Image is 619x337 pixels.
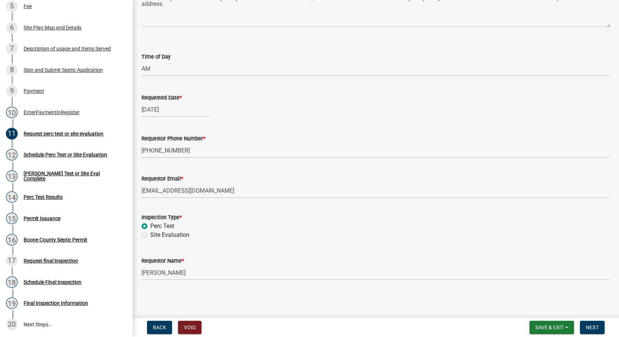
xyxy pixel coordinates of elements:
div: 15 [6,213,18,224]
div: Description of usage and Items Served [24,46,111,51]
div: 6 [6,22,18,34]
div: Request perc test or site evaluation [24,131,104,136]
div: 13 [6,170,18,182]
div: Payment [24,88,44,94]
label: Requestor Name [141,259,184,264]
span: Next [586,324,599,330]
div: 20 [6,319,18,330]
div: Site Plan Map and Details [24,25,81,30]
div: Final Inspection Information [24,301,88,306]
div: 10 [6,106,18,118]
span: Save & Exit [535,324,564,330]
div: 14 [6,191,18,203]
label: Requestor Phone Number [141,136,205,141]
label: Perc Test [150,222,174,231]
div: Perc Test Results [24,194,63,200]
span: Back [153,324,166,330]
button: Back [147,321,172,334]
div: [PERSON_NAME] Test or Site Eval Complete [24,171,121,181]
div: Schedule Final Inspection [24,280,81,285]
div: Fee [24,4,32,9]
button: Next [580,321,605,334]
div: Request final inspection [24,258,78,263]
div: 7 [6,43,18,55]
div: 16 [6,234,18,246]
div: 18 [6,276,18,288]
div: 19 [6,297,18,309]
div: Permit Issuance [24,216,60,221]
div: 12 [6,149,18,161]
label: Requestor Email [141,176,183,182]
div: 17 [6,255,18,267]
input: mm/dd/yyyy [141,102,209,117]
div: Boone County Septic Permit [24,237,87,242]
label: Site Evaluation [150,231,189,239]
div: EnterPaymentInRegister [24,110,80,115]
div: Sign and Submit Septic Application [24,67,103,73]
button: Save & Exit [529,321,574,334]
div: 5 [6,0,18,12]
label: Requested Date [141,95,182,101]
div: 11 [6,128,18,140]
button: Void [178,321,202,334]
div: Schedule Perc Test or Site Evaluation [24,152,107,157]
label: Inspection Type [141,215,182,220]
div: 8 [6,64,18,76]
label: Time of Day [141,55,171,60]
div: 9 [6,85,18,97]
